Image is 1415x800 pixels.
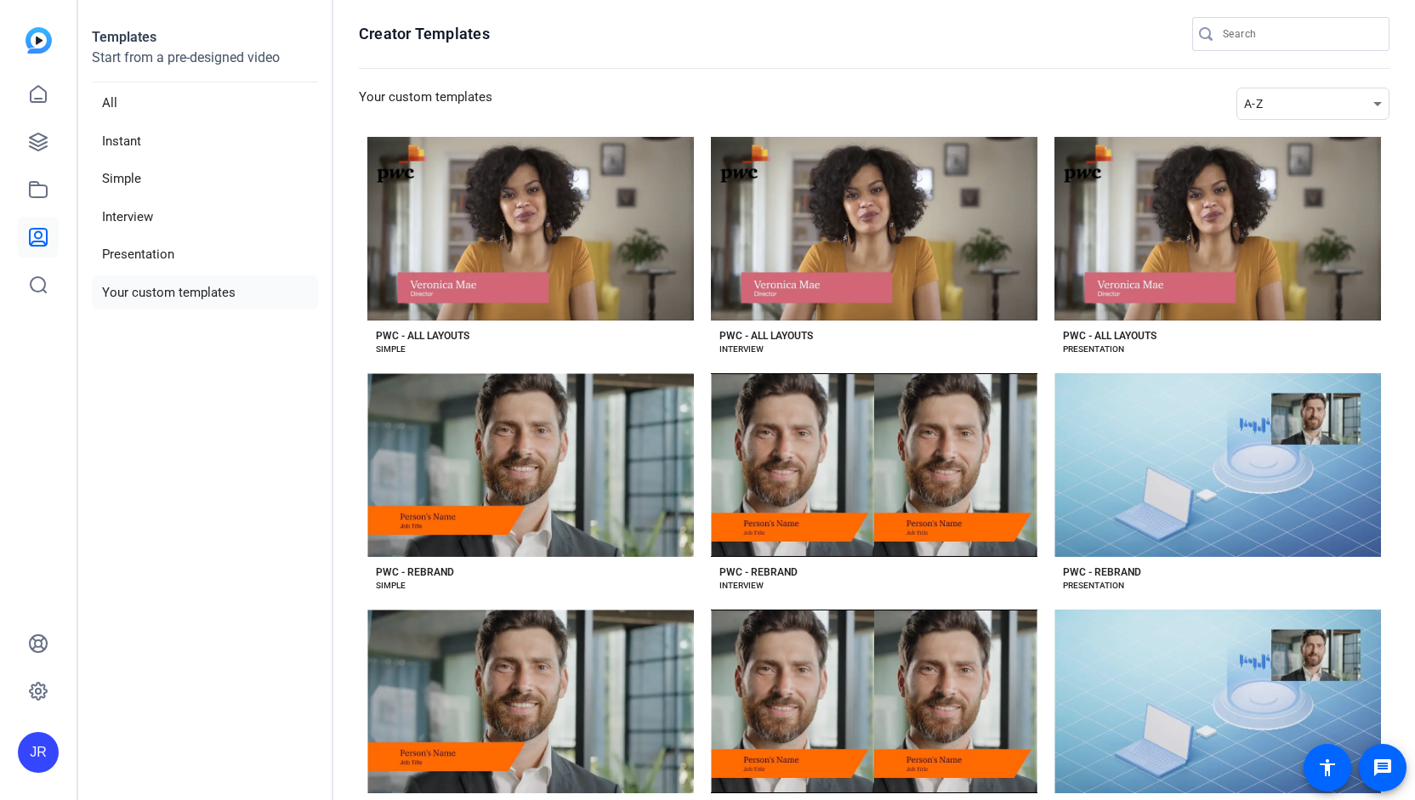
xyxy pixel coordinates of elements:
div: SIMPLE [376,579,406,593]
div: SIMPLE [376,343,406,356]
img: blue-gradient.svg [26,27,52,54]
button: Template image [1054,373,1381,557]
h3: Your custom templates [359,88,492,120]
mat-icon: message [1372,757,1393,778]
div: JR [18,732,59,773]
li: Presentation [92,237,318,272]
input: Search [1223,24,1376,44]
h1: Creator Templates [359,24,490,44]
div: PRESENTATION [1063,343,1124,356]
div: PWC - REBRAND [719,565,798,579]
span: A-Z [1244,97,1263,111]
div: INTERVIEW [719,579,764,593]
li: Interview [92,200,318,235]
button: Template image [1054,610,1381,793]
div: PRESENTATION [1063,579,1124,593]
div: PWC - REBRAND [1063,565,1141,579]
li: Instant [92,124,318,159]
div: PWC - ALL LAYOUTS [376,329,469,343]
li: All [92,86,318,121]
button: Template image [1054,137,1381,321]
li: Your custom templates [92,275,318,310]
button: Template image [367,137,694,321]
div: INTERVIEW [719,343,764,356]
mat-icon: accessibility [1317,757,1338,778]
button: Template image [711,137,1037,321]
button: Template image [367,373,694,557]
li: Simple [92,162,318,196]
button: Template image [711,610,1037,793]
button: Template image [711,373,1037,557]
div: PWC - ALL LAYOUTS [1063,329,1156,343]
div: PWC - REBRAND [376,565,454,579]
div: PWC - ALL LAYOUTS [719,329,813,343]
button: Template image [367,610,694,793]
strong: Templates [92,29,156,45]
p: Start from a pre-designed video [92,48,318,82]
